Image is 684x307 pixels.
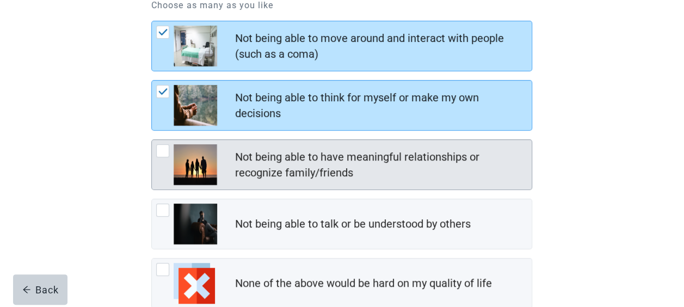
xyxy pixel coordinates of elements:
[151,21,532,71] div: Not being able to move around and interact with people (such as a coma), checkbox, checked
[235,216,470,232] div: Not being able to talk or be understood by others
[235,275,491,291] div: None of the above would be hard on my quality of life
[13,274,67,305] button: arrow-leftBack
[235,90,525,121] div: Not being able to think for myself or make my own decisions
[151,80,532,131] div: Not being able to think for myself or make my own decisions, checkbox, checked
[22,284,59,295] div: Back
[235,30,525,62] div: Not being able to move around and interact with people (such as a coma)
[235,149,525,181] div: Not being able to have meaningful relationships or recognize family/friends
[151,139,532,190] div: Not being able to have meaningful relationships or recognize family/friends, checkbox, not checked
[22,285,31,294] span: arrow-left
[151,199,532,249] div: Not being able to talk or be understood by others, checkbox, not checked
